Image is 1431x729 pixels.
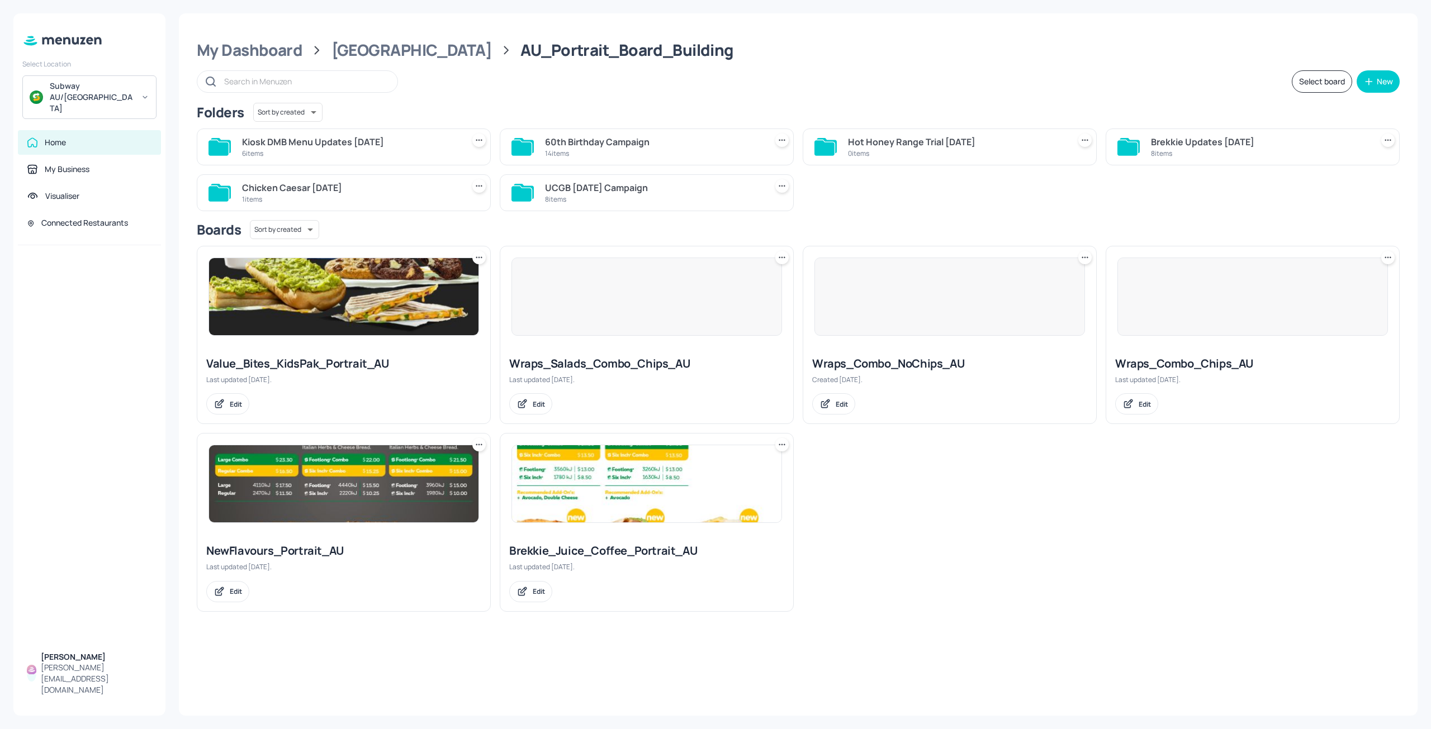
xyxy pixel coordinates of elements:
[250,218,319,241] div: Sort by created
[812,356,1087,371] div: Wraps_Combo_NoChips_AU
[197,40,302,60] div: My Dashboard
[206,375,481,384] div: Last updated [DATE].
[512,445,781,522] img: 2025-05-28-17484759274773wfl3qo90jf.jpeg
[45,137,66,148] div: Home
[41,651,152,663] div: [PERSON_NAME]
[509,543,784,559] div: Brekkie_Juice_Coffee_Portrait_AU
[545,181,762,194] div: UCGB [DATE] Campaign
[836,399,848,409] div: Edit
[197,103,244,121] div: Folders
[533,587,545,596] div: Edit
[1357,70,1400,93] button: New
[520,40,733,60] div: AU_Portrait_Board_Building
[812,375,1087,384] div: Created [DATE].
[331,40,492,60] div: [GEOGRAPHIC_DATA]
[30,90,43,104] img: avatar
[230,587,242,596] div: Edit
[27,665,36,674] img: AOh14Gi8qiLOHi8_V0Z21Rg2Hnc1Q3Dmev7ROR3CPInM=s96-c
[1292,70,1352,93] button: Select board
[533,399,545,409] div: Edit
[206,562,481,571] div: Last updated [DATE].
[197,221,241,239] div: Boards
[253,101,323,123] div: Sort by created
[45,190,79,202] div: Visualiser
[209,258,478,335] img: 2025-08-12-17549645163151wrg3isup5q.jpeg
[206,356,481,371] div: Value_Bites_KidsPak_Portrait_AU
[206,543,481,559] div: NewFlavours_Portrait_AU
[1151,135,1368,149] div: Brekkie Updates [DATE]
[41,217,128,228] div: Connected Restaurants
[1115,356,1390,371] div: Wraps_Combo_Chips_AU
[1151,149,1368,158] div: 8 items
[509,356,784,371] div: Wraps_Salads_Combo_Chips_AU
[509,562,784,571] div: Last updated [DATE].
[1139,399,1151,409] div: Edit
[848,135,1065,149] div: Hot Honey Range Trial [DATE]
[224,73,386,89] input: Search in Menuzen
[242,135,459,149] div: Kiosk DMB Menu Updates [DATE]
[41,662,152,695] div: [PERSON_NAME][EMAIL_ADDRESS][DOMAIN_NAME]
[242,194,459,204] div: 1 items
[50,80,134,114] div: Subway AU/[GEOGRAPHIC_DATA]
[848,149,1065,158] div: 0 items
[45,164,89,175] div: My Business
[545,135,762,149] div: 60th Birthday Campaign
[22,59,157,69] div: Select Location
[1115,375,1390,384] div: Last updated [DATE].
[230,399,242,409] div: Edit
[242,149,459,158] div: 6 items
[209,445,478,522] img: 2025-04-22-1745359331168lmhxmwprwa8.jpeg
[545,149,762,158] div: 14 items
[509,375,784,384] div: Last updated [DATE].
[1377,78,1393,85] div: New
[545,194,762,204] div: 8 items
[242,181,459,194] div: Chicken Caesar [DATE]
